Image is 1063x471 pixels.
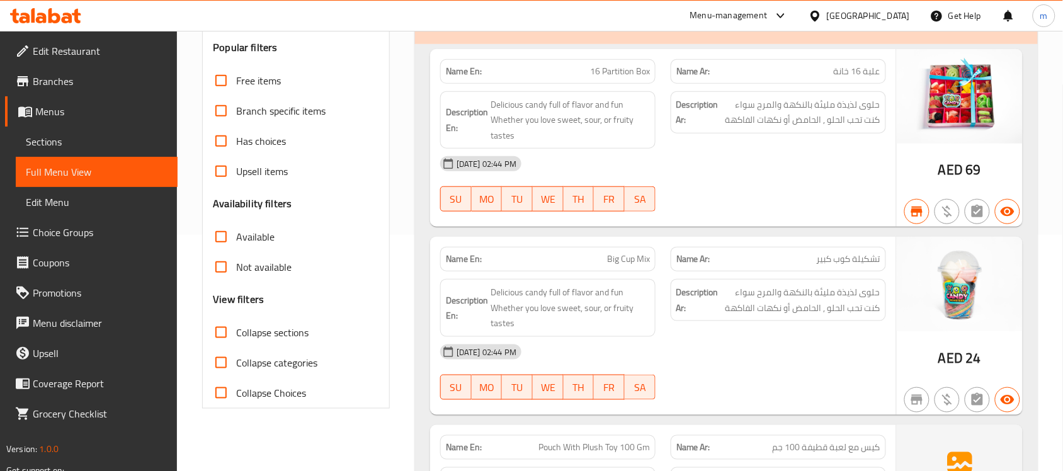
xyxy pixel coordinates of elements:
button: Not has choices [965,387,990,412]
a: Menus [5,96,178,127]
a: Coupons [5,247,178,278]
strong: Name En: [446,65,482,78]
span: TH [569,190,589,208]
span: Edit Restaurant [33,43,168,59]
span: FR [599,190,620,208]
strong: Name En: [446,441,482,454]
span: Has choices [236,133,286,149]
span: SA [630,190,651,208]
span: Promotions [33,285,168,300]
a: Branches [5,66,178,96]
span: Upsell [33,346,168,361]
strong: Name Ar: [676,253,710,266]
span: TH [569,378,589,397]
a: Sections [16,127,178,157]
a: Edit Menu [16,187,178,217]
span: Sections [26,134,168,149]
span: تشكيلة كوب كبير [817,253,880,266]
span: 24 [966,346,981,370]
button: Purchased item [935,387,960,412]
button: SA [625,375,656,400]
button: MO [472,186,503,212]
button: SA [625,186,656,212]
button: FR [594,375,625,400]
a: Edit Restaurant [5,36,178,66]
button: SU [440,375,472,400]
span: [DATE] 02:44 PM [452,158,521,170]
span: Collapse sections [236,325,309,340]
button: Not branch specific item [904,387,929,412]
button: MO [472,375,503,400]
span: Coverage Report [33,376,168,391]
span: SU [446,378,467,397]
span: Full Menu View [26,164,168,179]
span: حلوى لذيذة مليئة بالنكهة والمرح سواء كنت تحب الحلو , الحامض أو نكهات الفاكهة [721,97,880,128]
button: Branch specific item [904,199,929,224]
span: Delicious candy full of flavor and fun Whether you love sweet, sour, or fruity tastes [491,285,650,331]
span: AED [938,346,963,370]
span: Version: [6,441,37,457]
span: 1.0.0 [39,441,59,457]
strong: Description Ar: [676,285,719,315]
span: SA [630,378,651,397]
div: Menu-management [690,8,768,23]
strong: Name Ar: [676,441,710,454]
a: Promotions [5,278,178,308]
a: Coverage Report [5,368,178,399]
span: Edit Menu [26,195,168,210]
button: WE [533,186,564,212]
a: Full Menu View [16,157,178,187]
a: Menu disclaimer [5,308,178,338]
span: كيس مع لعبة قطيفة 100 جم [773,441,880,454]
strong: Description En: [446,293,488,324]
a: Choice Groups [5,217,178,247]
span: AED [938,157,963,182]
span: Choice Groups [33,225,168,240]
span: Collapse categories [236,355,317,370]
button: FR [594,186,625,212]
strong: Name En: [446,253,482,266]
span: WE [538,190,559,208]
strong: Description En: [446,105,488,135]
h3: Popular filters [213,40,379,55]
button: Purchased item [935,199,960,224]
button: WE [533,375,564,400]
span: Delicious candy full of flavor and fun Whether you love sweet, sour, or fruity tastes [491,97,650,144]
span: TU [507,190,528,208]
span: m [1040,9,1048,23]
button: TU [502,375,533,400]
span: MO [477,378,497,397]
strong: Name Ar: [676,65,710,78]
button: TH [564,186,594,212]
span: Big Cup Mix [607,253,650,266]
span: حلوى لذيذة مليئة بالنكهة والمرح سواء كنت تحب الحلو , الحامض أو نكهات الفاكهة [721,285,880,315]
img: 16_partition_box638949267281003858.jpg [897,49,1023,144]
span: [DATE] 02:44 PM [452,346,521,358]
h3: View filters [213,292,264,307]
span: Branch specific items [236,103,326,118]
strong: Description Ar: [676,97,719,128]
span: Menus [35,104,168,119]
a: Grocery Checklist [5,399,178,429]
div: [GEOGRAPHIC_DATA] [827,9,910,23]
span: WE [538,378,559,397]
span: FR [599,378,620,397]
span: Branches [33,74,168,89]
span: Upsell items [236,164,288,179]
button: TU [502,186,533,212]
button: Available [995,199,1020,224]
span: Menu disclaimer [33,315,168,331]
span: 69 [966,157,981,182]
button: Not has choices [965,199,990,224]
button: Available [995,387,1020,412]
span: Not available [236,259,292,275]
span: Grocery Checklist [33,406,168,421]
span: MO [477,190,497,208]
span: 16 Partition Box [590,65,650,78]
span: TU [507,378,528,397]
img: big_cup_mix638949267320931697.jpg [897,237,1023,331]
button: TH [564,375,594,400]
h3: Availability filters [213,196,292,211]
a: Upsell [5,338,178,368]
span: Collapse Choices [236,385,306,400]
